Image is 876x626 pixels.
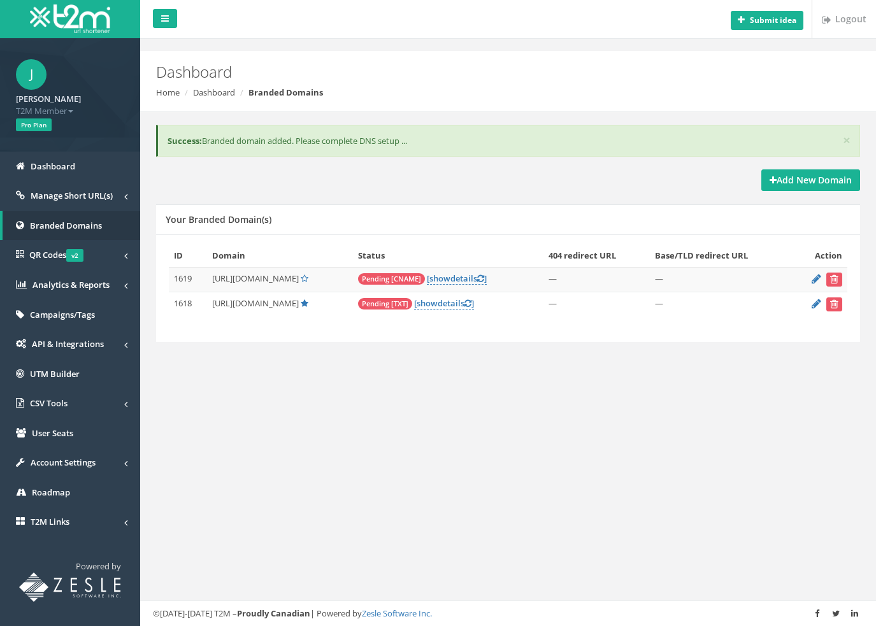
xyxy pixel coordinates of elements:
td: — [650,292,791,317]
a: [showdetails] [414,297,474,309]
a: Default [301,297,308,309]
strong: Add New Domain [770,174,852,186]
span: Pro Plan [16,118,52,131]
span: show [417,297,438,309]
img: T2M [30,4,110,33]
a: Zesle Software Inc. [362,608,432,619]
th: ID [169,245,207,267]
td: — [543,267,650,292]
th: Action [791,245,847,267]
span: UTM Builder [30,368,80,380]
span: T2M Member [16,105,124,117]
img: T2M URL Shortener powered by Zesle Software Inc. [19,573,121,602]
th: 404 redirect URL [543,245,650,267]
span: CSV Tools [30,397,68,409]
span: [URL][DOMAIN_NAME] [212,297,299,309]
strong: Proudly Canadian [237,608,310,619]
span: v2 [66,249,83,262]
td: 1619 [169,267,207,292]
div: ©[DATE]-[DATE] T2M – | Powered by [153,608,863,620]
b: Success: [168,135,202,146]
span: Powered by [76,560,121,572]
span: Pending [TXT] [358,298,412,309]
span: J [16,59,47,90]
td: — [650,267,791,292]
span: User Seats [32,427,73,439]
button: Submit idea [731,11,803,30]
a: [showdetails] [427,273,487,285]
a: [PERSON_NAME] T2M Member [16,90,124,117]
span: Campaigns/Tags [30,309,95,320]
b: Submit idea [750,15,796,25]
th: Status [353,245,543,267]
span: Manage Short URL(s) [31,190,113,201]
th: Base/TLD redirect URL [650,245,791,267]
div: Branded domain added. Please complete DNS setup ... [156,125,860,157]
td: — [543,292,650,317]
span: Analytics & Reports [32,279,110,290]
button: × [843,134,851,147]
span: Branded Domains [30,220,102,231]
th: Domain [207,245,353,267]
h2: Dashboard [156,64,740,80]
h5: Your Branded Domain(s) [166,215,271,224]
span: API & Integrations [32,338,104,350]
span: T2M Links [31,516,69,527]
a: Dashboard [193,87,235,98]
span: Account Settings [31,457,96,468]
a: Set Default [301,273,308,284]
strong: [PERSON_NAME] [16,93,81,104]
a: Add New Domain [761,169,860,191]
a: Home [156,87,180,98]
span: show [429,273,450,284]
span: QR Codes [29,249,83,260]
strong: Branded Domains [248,87,323,98]
span: [URL][DOMAIN_NAME] [212,273,299,284]
td: 1618 [169,292,207,317]
span: Pending [CNAME] [358,273,425,285]
span: Dashboard [31,160,75,172]
span: Roadmap [32,487,70,498]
